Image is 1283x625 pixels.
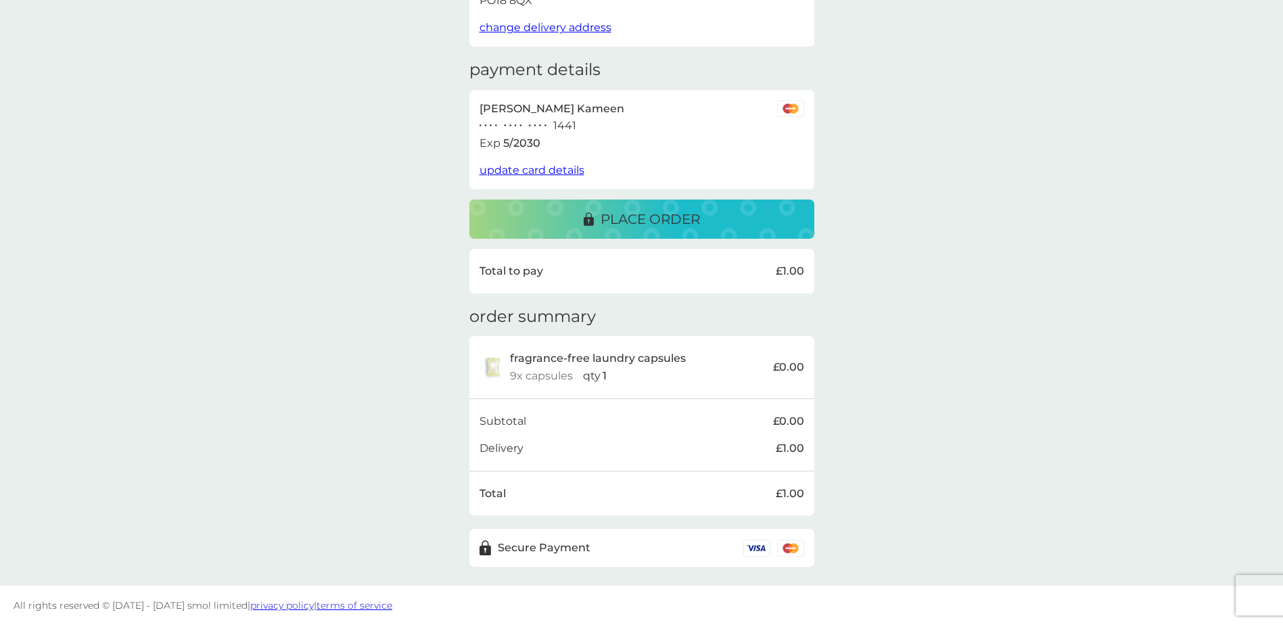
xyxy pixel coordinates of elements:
[480,262,543,280] p: Total to pay
[469,60,601,80] h3: payment details
[250,599,314,611] a: privacy policy
[480,135,500,152] p: Exp
[544,122,546,129] p: ●
[603,367,607,385] p: 1
[503,135,540,152] p: 5 / 2030
[553,117,576,135] p: 1441
[776,485,804,503] p: £1.00
[776,440,804,457] p: £1.00
[480,413,526,430] p: Subtotal
[317,599,392,611] a: terms of service
[514,122,517,129] p: ●
[534,122,536,129] p: ●
[539,122,542,129] p: ●
[480,164,584,177] span: update card details
[480,19,611,37] button: change delivery address
[583,367,601,385] p: qty
[601,208,700,230] p: place order
[519,122,522,129] p: ●
[494,122,497,129] p: ●
[776,262,804,280] p: £1.00
[480,485,506,503] p: Total
[509,122,512,129] p: ●
[480,440,523,457] p: Delivery
[510,367,573,385] p: 9x capsules
[529,122,532,129] p: ●
[490,122,492,129] p: ●
[498,539,590,557] p: Secure Payment
[773,413,804,430] p: £0.00
[480,162,584,179] button: update card details
[484,122,487,129] p: ●
[510,350,686,367] p: fragrance-free laundry capsules
[480,21,611,34] span: change delivery address
[469,307,596,327] h3: order summary
[504,122,507,129] p: ●
[480,122,482,129] p: ●
[773,358,804,376] p: £0.00
[469,200,814,239] button: place order
[480,100,624,118] p: [PERSON_NAME] Kameen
